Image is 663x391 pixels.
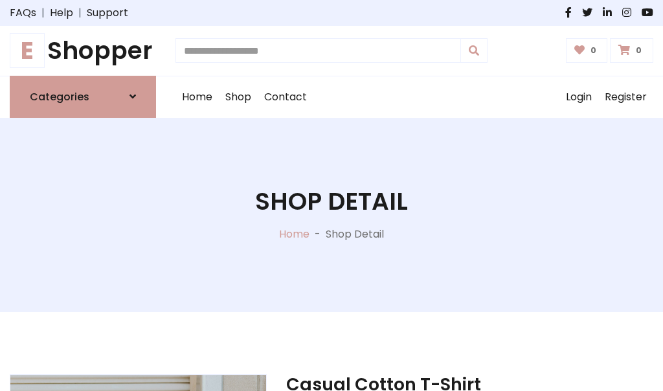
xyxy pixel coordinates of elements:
span: | [73,5,87,21]
p: Shop Detail [326,227,384,242]
a: Register [598,76,653,118]
h1: Shopper [10,36,156,65]
a: Support [87,5,128,21]
a: Contact [258,76,313,118]
span: 0 [587,45,600,56]
a: FAQs [10,5,36,21]
a: Help [50,5,73,21]
a: Shop [219,76,258,118]
p: - [309,227,326,242]
a: EShopper [10,36,156,65]
a: 0 [566,38,608,63]
span: | [36,5,50,21]
span: E [10,33,45,68]
span: 0 [633,45,645,56]
h1: Shop Detail [255,187,408,216]
h6: Categories [30,91,89,103]
a: Home [175,76,219,118]
a: Categories [10,76,156,118]
a: Login [559,76,598,118]
a: Home [279,227,309,241]
a: 0 [610,38,653,63]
